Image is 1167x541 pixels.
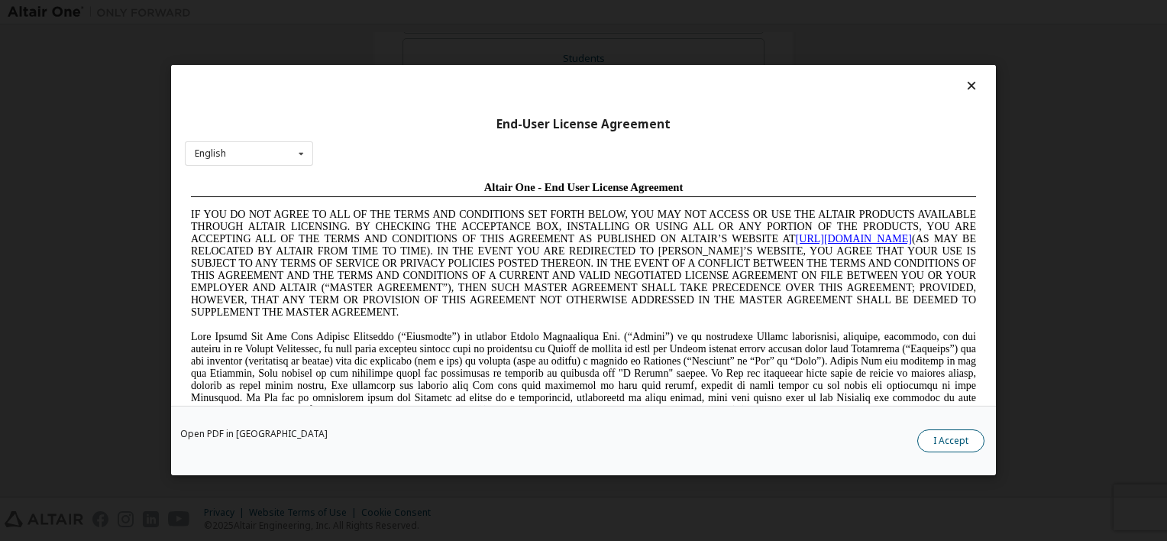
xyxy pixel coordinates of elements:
a: Open PDF in [GEOGRAPHIC_DATA] [180,430,328,439]
span: Lore Ipsumd Sit Ame Cons Adipisc Elitseddo (“Eiusmodte”) in utlabor Etdolo Magnaaliqua Eni. (“Adm... [6,156,791,265]
div: End-User License Agreement [185,117,982,132]
span: IF YOU DO NOT AGREE TO ALL OF THE TERMS AND CONDITIONS SET FORTH BELOW, YOU MAY NOT ACCESS OR USE... [6,34,791,143]
div: English [195,149,226,158]
a: [URL][DOMAIN_NAME] [611,58,727,70]
span: Altair One - End User License Agreement [299,6,499,18]
button: I Accept [917,430,984,453]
